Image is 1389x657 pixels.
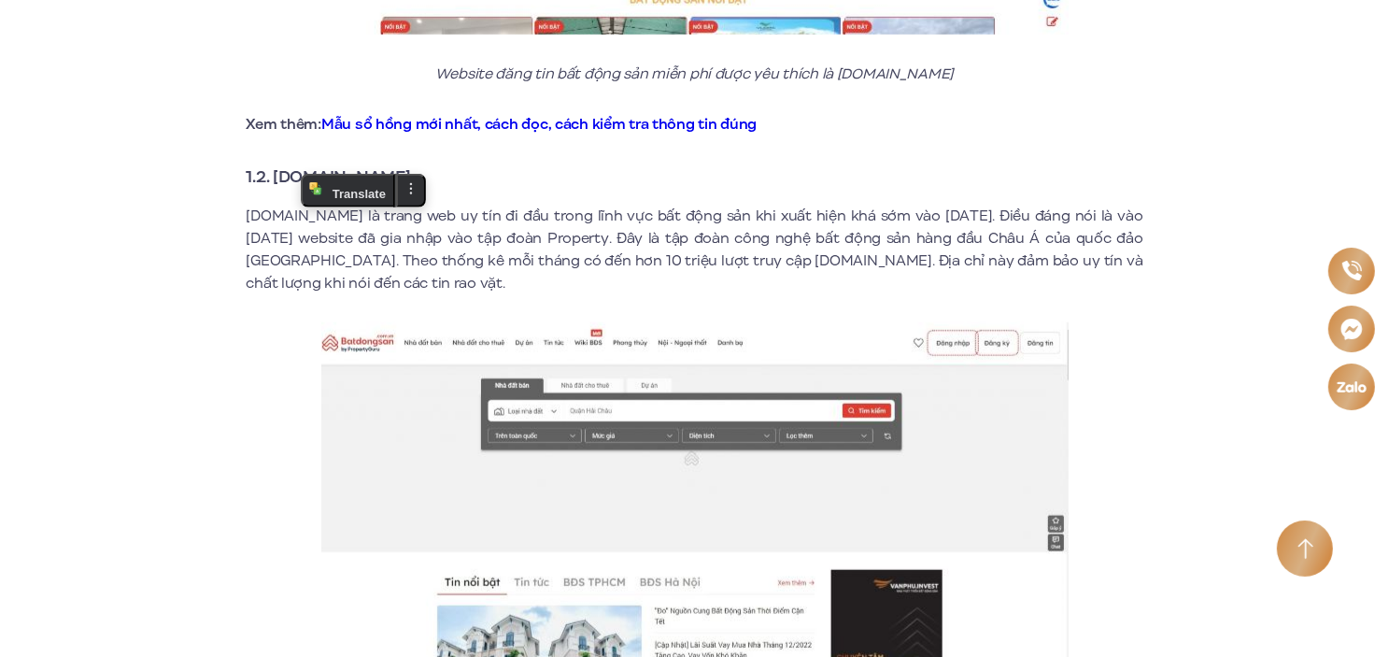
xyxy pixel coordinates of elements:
img: Arrow icon [1297,538,1313,560]
em: Website đăng tin bất động sản miễn phí được yêu thích là [DOMAIN_NAME] [435,64,954,84]
strong: Xem thêm: [247,114,758,135]
img: Zalo icon [1336,379,1368,393]
p: [DOMAIN_NAME] là trang web uy tín đi đầu trong lĩnh vực bất động sản khi xuất hiện khá sớm vào [D... [247,205,1143,294]
strong: 1.2. [DOMAIN_NAME] [247,164,411,189]
img: Messenger icon [1339,317,1364,341]
img: Phone icon [1340,260,1362,281]
a: Mẫu sổ hồng mới nhất, cách đọc, cách kiểm tra thông tin đúng [321,114,757,135]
